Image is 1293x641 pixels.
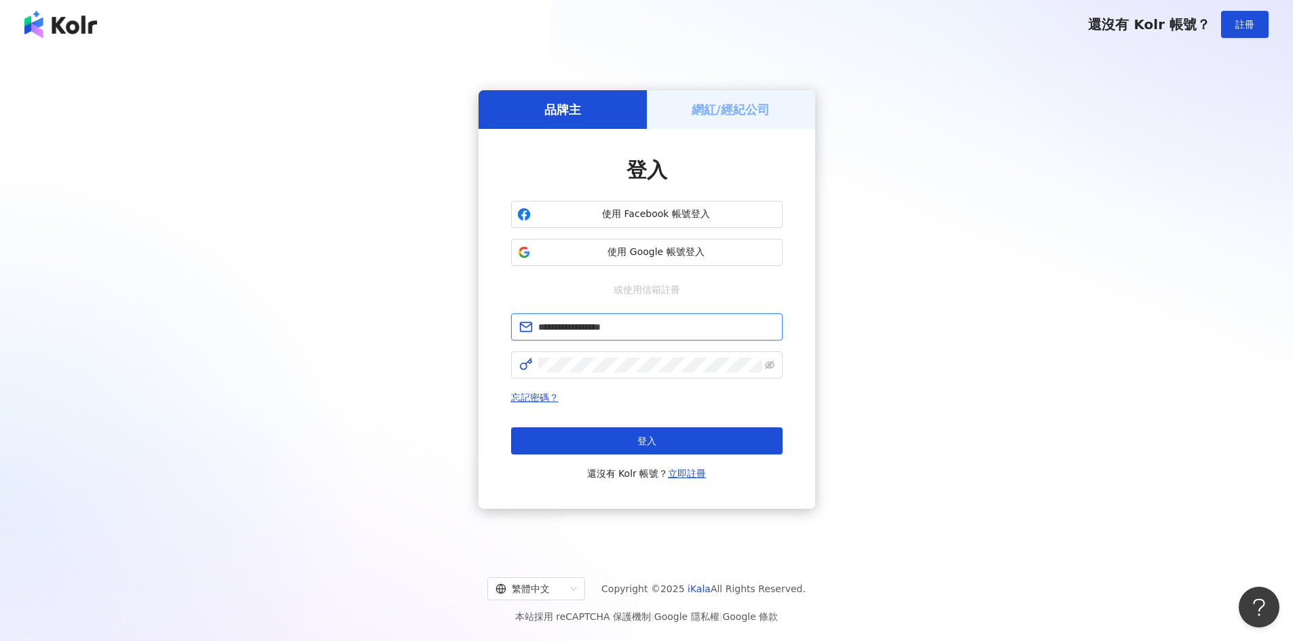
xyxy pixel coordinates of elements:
[692,101,770,118] h5: 網紅/經紀公司
[1088,16,1210,33] span: 還沒有 Kolr 帳號？
[601,581,806,597] span: Copyright © 2025 All Rights Reserved.
[544,101,581,118] h5: 品牌主
[1239,587,1279,627] iframe: Help Scout Beacon - Open
[587,465,707,482] span: 還沒有 Kolr 帳號？
[536,208,776,221] span: 使用 Facebook 帳號登入
[24,11,97,38] img: logo
[668,468,706,479] a: 立即註冊
[511,239,783,266] button: 使用 Google 帳號登入
[654,611,719,622] a: Google 隱私權
[765,360,774,370] span: eye-invisible
[511,392,559,403] a: 忘記密碼？
[495,578,565,600] div: 繁體中文
[637,435,656,446] span: 登入
[536,246,776,259] span: 使用 Google 帳號登入
[511,201,783,228] button: 使用 Facebook 帳號登入
[604,282,690,297] span: 或使用信箱註冊
[722,611,778,622] a: Google 條款
[719,611,723,622] span: |
[511,427,783,454] button: 登入
[1221,11,1269,38] button: 註冊
[515,608,778,625] span: 本站採用 reCAPTCHA 保護機制
[1235,19,1254,30] span: 註冊
[651,611,654,622] span: |
[688,583,711,594] a: iKala
[626,158,667,182] span: 登入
